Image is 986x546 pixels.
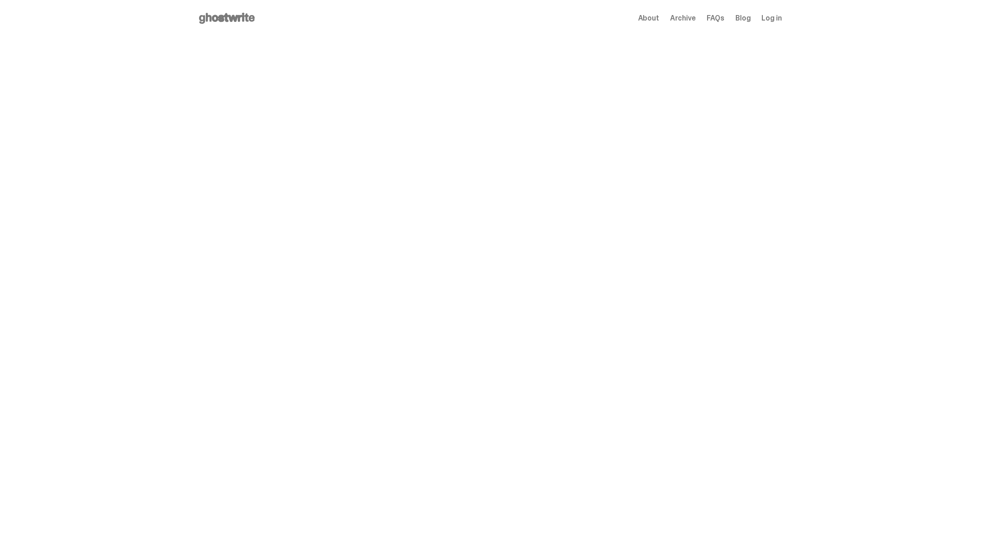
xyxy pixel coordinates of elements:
a: Blog [735,15,750,22]
a: Archive [670,15,696,22]
a: About [638,15,659,22]
a: Log in [761,15,781,22]
a: FAQs [707,15,724,22]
